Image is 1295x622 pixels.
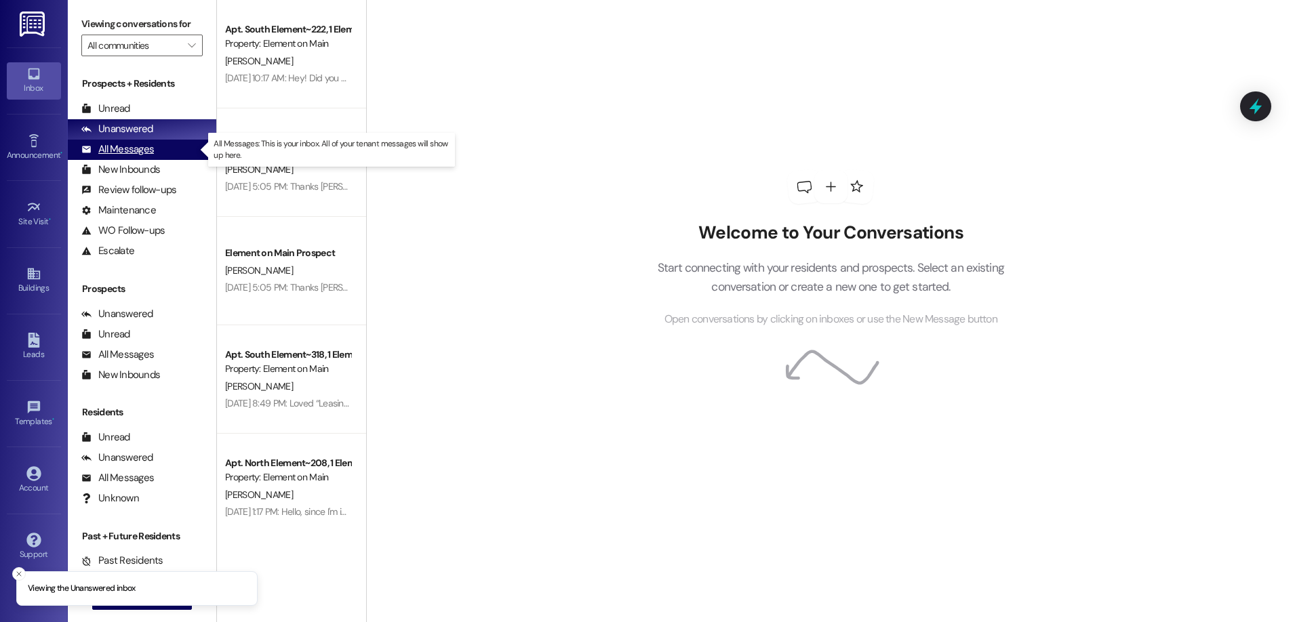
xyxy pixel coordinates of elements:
[81,327,130,341] div: Unread
[81,163,160,177] div: New Inbounds
[225,131,351,145] div: Apt. South Element~125, 1 Element on Main - South Element
[49,215,51,224] span: •
[225,489,293,501] span: [PERSON_NAME]
[637,222,1024,244] h2: Welcome to Your Conversations
[81,102,130,116] div: Unread
[81,183,176,197] div: Review follow-ups
[60,148,62,158] span: •
[68,282,216,296] div: Prospects
[7,396,61,432] a: Templates •
[225,362,351,376] div: Property: Element on Main
[214,138,450,161] p: All Messages: This is your inbox. All of your tenant messages will show up here.
[225,55,293,67] span: [PERSON_NAME]
[81,224,165,238] div: WO Follow-ups
[225,397,678,409] div: [DATE] 8:49 PM: Loved “Leasing Element On Main (Element on Main): Absolutely can! I will take it ...
[225,264,293,276] span: [PERSON_NAME]
[188,40,195,51] i: 
[225,37,351,51] div: Property: Element on Main
[225,72,1142,84] div: [DATE] 10:17 AM: Hey! Did you get my last message? I had asked to take the collections hit and wh...
[81,471,154,485] div: All Messages
[28,583,136,595] p: Viewing the Unanswered inbox
[7,329,61,365] a: Leads
[68,405,216,419] div: Residents
[81,244,134,258] div: Escalate
[7,62,61,99] a: Inbox
[7,262,61,299] a: Buildings
[81,203,156,217] div: Maintenance
[81,368,160,382] div: New Inbounds
[81,122,153,136] div: Unanswered
[225,380,293,392] span: [PERSON_NAME]
[81,491,139,505] div: Unknown
[87,35,181,56] input: All communities
[225,22,351,37] div: Apt. South Element~222, 1 Element on Main - South Element
[81,142,154,157] div: All Messages
[52,415,54,424] span: •
[20,12,47,37] img: ResiDesk Logo
[81,451,153,465] div: Unanswered
[81,348,154,362] div: All Messages
[81,14,203,35] label: Viewing conversations for
[225,505,1052,518] div: [DATE] 1:17 PM: Hello, since I'm in the [PERSON_NAME][GEOGRAPHIC_DATA], should my insurance be [S...
[7,528,61,565] a: Support
[81,430,130,444] div: Unread
[225,348,351,362] div: Apt. South Element~318, 1 Element on Main - South Element
[81,554,163,568] div: Past Residents
[7,196,61,232] a: Site Visit •
[225,246,351,260] div: Element on Main Prospect
[637,258,1024,297] p: Start connecting with your residents and prospects. Select an existing conversation or create a n...
[664,311,997,328] span: Open conversations by clicking on inboxes or use the New Message button
[225,456,351,470] div: Apt. North Element~208, 1 Element on Main - North Element
[7,462,61,499] a: Account
[81,307,153,321] div: Unanswered
[225,163,293,175] span: [PERSON_NAME]
[225,470,351,484] div: Property: Element on Main
[12,567,26,581] button: Close toast
[68,77,216,91] div: Prospects + Residents
[68,529,216,543] div: Past + Future Residents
